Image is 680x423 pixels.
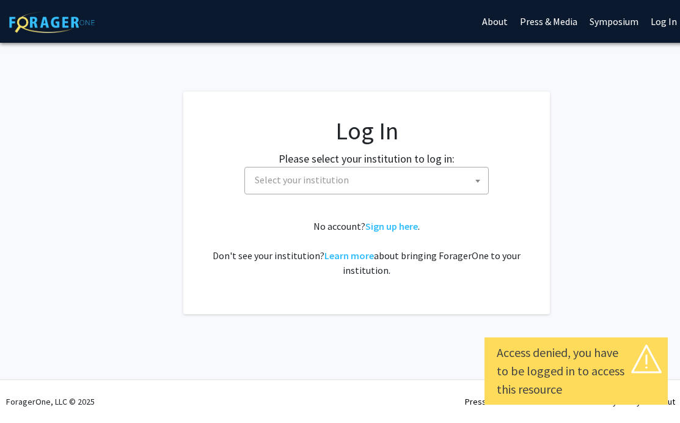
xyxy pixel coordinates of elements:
label: Please select your institution to log in: [279,150,455,167]
img: ForagerOne Logo [9,12,95,33]
div: Access denied, you have to be logged in to access this resource [497,344,656,399]
span: Select your institution [255,174,349,186]
a: Sign up here [365,220,418,232]
div: No account? . Don't see your institution? about bringing ForagerOne to your institution. [208,219,525,278]
a: Learn more about bringing ForagerOne to your institution [324,249,374,262]
span: Select your institution [244,167,489,194]
span: Select your institution [250,167,488,193]
div: ForagerOne, LLC © 2025 [6,380,95,423]
h1: Log In [208,116,525,145]
a: Press & Media [465,396,517,407]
